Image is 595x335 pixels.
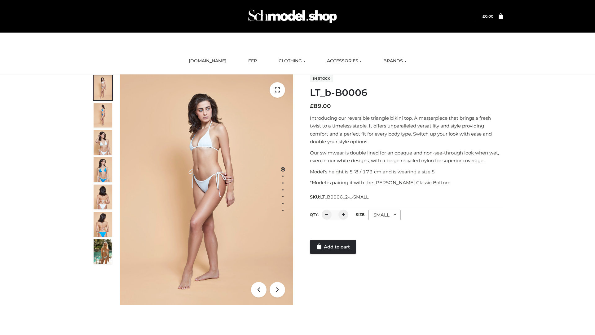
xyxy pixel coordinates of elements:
[310,103,331,109] bdi: 89.00
[368,210,401,220] div: SMALL
[310,87,503,98] h1: LT_b-B0006
[94,75,112,100] img: ArielClassicBikiniTop_CloudNine_AzureSky_OW114ECO_1-scaled.jpg
[320,194,368,200] span: LT_B0006_2-_-SMALL
[274,54,310,68] a: CLOTHING
[94,239,112,264] img: Arieltop_CloudNine_AzureSky2.jpg
[310,240,356,254] a: Add to cart
[322,54,366,68] a: ACCESSORIES
[310,212,319,217] label: QTY:
[310,168,503,176] p: Model’s height is 5 ‘8 / 173 cm and is wearing a size S.
[246,4,339,29] img: Schmodel Admin 964
[94,157,112,182] img: ArielClassicBikiniTop_CloudNine_AzureSky_OW114ECO_4-scaled.jpg
[310,103,314,109] span: £
[356,212,365,217] label: Size:
[94,185,112,209] img: ArielClassicBikiniTop_CloudNine_AzureSky_OW114ECO_7-scaled.jpg
[483,14,485,19] span: £
[310,75,333,82] span: In stock
[244,54,262,68] a: FFP
[94,212,112,237] img: ArielClassicBikiniTop_CloudNine_AzureSky_OW114ECO_8-scaled.jpg
[94,130,112,155] img: ArielClassicBikiniTop_CloudNine_AzureSky_OW114ECO_3-scaled.jpg
[310,114,503,146] p: Introducing our reversible triangle bikini top. A masterpiece that brings a fresh twist to a time...
[483,14,493,19] bdi: 0.00
[94,103,112,127] img: ArielClassicBikiniTop_CloudNine_AzureSky_OW114ECO_2-scaled.jpg
[310,193,369,201] span: SKU:
[379,54,411,68] a: BRANDS
[310,149,503,165] p: Our swimwear is double lined for an opaque and non-see-through look when wet, even in our white d...
[120,74,293,305] img: ArielClassicBikiniTop_CloudNine_AzureSky_OW114ECO_1
[184,54,231,68] a: [DOMAIN_NAME]
[310,179,503,187] p: *Model is pairing it with the [PERSON_NAME] Classic Bottom
[483,14,493,19] a: £0.00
